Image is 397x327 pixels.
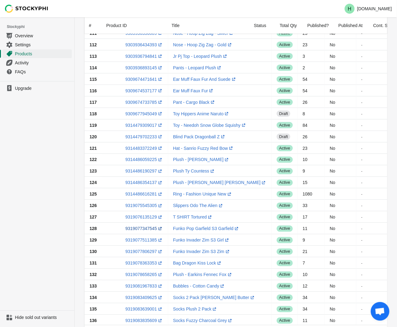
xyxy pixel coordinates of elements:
[90,203,97,208] span: 126
[361,169,362,173] small: -
[298,108,325,119] td: 8
[173,192,233,197] a: Ring - Fashion Unique New(opens a new window)
[361,307,362,311] small: -
[89,22,92,29] div: #
[277,272,293,278] span: active
[249,17,275,34] div: Status
[325,188,356,200] td: No
[2,58,72,67] a: Activity
[325,223,356,234] td: No
[334,17,368,34] div: Published At
[90,77,97,82] span: 115
[90,261,97,266] span: 131
[361,215,362,219] small: -
[90,272,97,277] span: 132
[298,39,325,50] td: 23
[361,89,362,93] small: -
[90,123,97,128] span: 119
[90,192,97,197] span: 125
[90,31,97,36] span: 111
[2,40,72,49] a: Settings
[125,226,163,231] a: 9319077347545(opens a new window)
[125,54,163,59] a: 9303936794841(opens a new window)
[173,169,215,174] a: Plush Ty Countess(opens a new window)
[173,54,228,59] a: Jr Pj Top - Leopard Plush(opens a new window)
[361,123,362,127] small: -
[173,42,233,47] a: Nose - Hoop Zig Zag - Gold(opens a new window)
[2,49,72,58] a: Products
[345,4,355,14] span: Avatar with initials H
[15,315,71,321] span: Hide sold out variants
[125,284,163,289] a: 9319081967833(opens a new window)
[125,318,163,323] a: 9319083835609(opens a new window)
[298,73,325,85] td: 54
[325,62,356,73] td: No
[15,60,71,66] span: Activity
[277,42,293,48] span: active
[325,280,356,292] td: No
[325,154,356,165] td: No
[325,292,356,303] td: No
[325,96,356,108] td: No
[298,177,325,188] td: 15
[277,99,293,105] span: active
[361,227,362,231] small: -
[125,31,163,36] a: 9303936336089(opens a new window)
[298,280,325,292] td: 12
[277,134,290,140] span: draft
[277,88,293,94] span: active
[173,284,226,289] a: Bubbles - Cotton Candy(opens a new window)
[90,169,97,174] span: 123
[361,43,362,47] small: -
[325,85,356,96] td: No
[277,122,293,128] span: active
[125,134,163,139] a: 9314479702233(opens a new window)
[277,306,293,312] span: active
[361,192,362,196] small: -
[277,65,293,71] span: active
[125,123,163,128] a: 9314479309017(opens a new window)
[325,200,356,211] td: No
[173,261,223,266] a: Bag Dragon Kiss Lock(opens a new window)
[298,142,325,154] td: 23
[361,158,362,162] small: -
[277,111,290,117] span: draft
[298,292,325,303] td: 34
[173,157,230,162] a: Plush - [PERSON_NAME](opens a new window)
[173,307,218,312] a: Socks Plush 2 Pack(opens a new window)
[173,100,216,105] a: Pant - Cargo Black(opens a new window)
[90,88,97,93] span: 116
[15,69,71,75] span: FAQs
[361,77,362,81] small: -
[173,226,240,231] a: Funko Pop Garfield S3 Garfield(opens a new window)
[125,77,163,82] a: 9309674471641(opens a new window)
[90,42,97,47] span: 112
[5,5,48,13] img: Stockyphi
[15,42,71,48] span: Settings
[173,111,230,116] a: Toy Hippers Anime Naruto(opens a new window)
[361,261,362,265] small: -
[325,257,356,269] td: No
[277,180,293,186] span: active
[325,131,356,142] td: No
[90,54,97,59] span: 113
[173,295,256,300] a: Socks 2 Pack [PERSON_NAME] Butter(opens a new window)
[298,50,325,62] td: 3
[90,180,97,185] span: 124
[325,315,356,326] td: No
[325,177,356,188] td: No
[298,234,325,246] td: 9
[90,295,97,300] span: 134
[325,108,356,119] td: No
[298,119,325,131] td: 84
[277,168,293,174] span: active
[90,307,97,312] span: 135
[125,272,163,277] a: 9319078658265(opens a new window)
[361,284,362,288] small: -
[298,315,325,326] td: 11
[125,215,163,220] a: 9319076135129(opens a new window)
[90,111,97,116] span: 118
[173,215,213,220] a: T SHIRT Tortured(opens a new window)
[277,214,293,220] span: active
[342,2,395,15] button: Avatar with initials H[DOMAIN_NAME]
